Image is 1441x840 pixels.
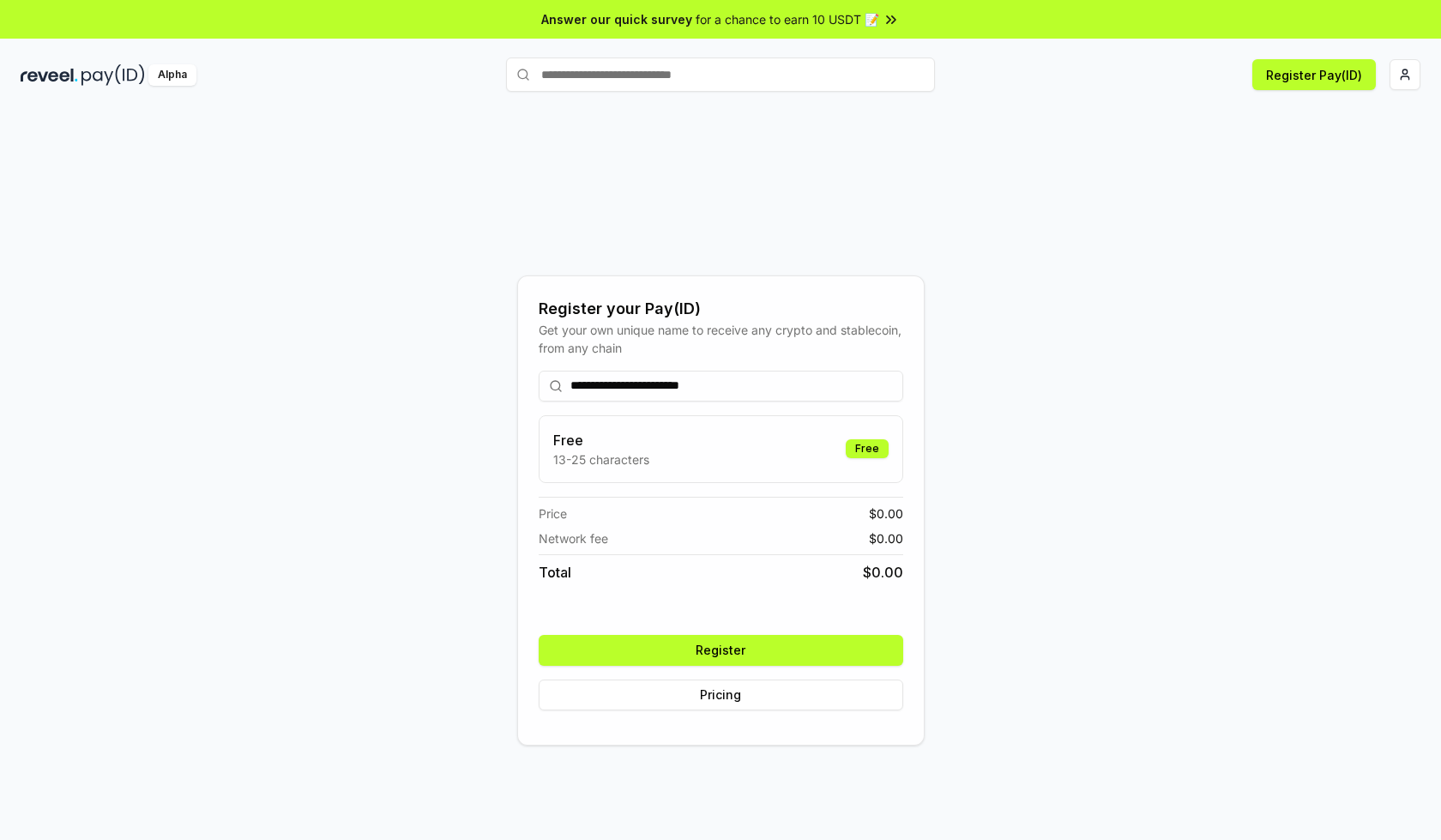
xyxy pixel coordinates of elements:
button: Register [539,635,903,666]
span: Price [539,505,567,523]
span: Answer our quick survey [541,10,692,28]
div: Alpha [148,64,196,86]
span: for a chance to earn 10 USDT 📝 [696,10,879,28]
span: $ 0.00 [863,562,903,583]
div: Get your own unique name to receive any crypto and stablecoin, from any chain [539,321,903,357]
span: $ 0.00 [869,529,903,547]
div: Register your Pay(ID) [539,297,903,321]
button: Pricing [539,680,903,710]
span: Total [539,562,571,583]
p: 13-25 characters [553,450,649,468]
h3: Free [553,430,649,450]
span: $ 0.00 [869,505,903,523]
button: Register Pay(ID) [1252,59,1376,90]
img: pay_id [81,64,145,86]
div: Free [846,439,889,458]
img: reveel_dark [21,64,78,86]
span: Network fee [539,529,608,547]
